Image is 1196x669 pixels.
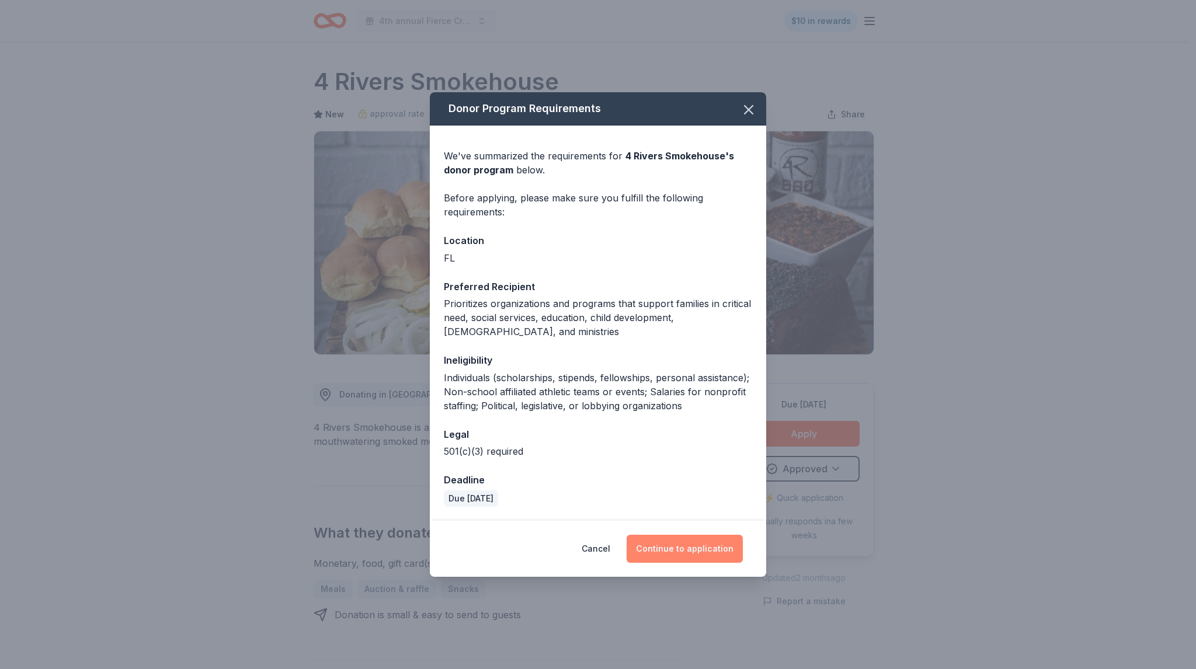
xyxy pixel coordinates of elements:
div: Before applying, please make sure you fulfill the following requirements: [444,191,752,219]
div: Location [444,233,752,248]
button: Continue to application [627,535,743,563]
div: We've summarized the requirements for below. [444,149,752,177]
div: Individuals (scholarships, stipends, fellowships, personal assistance); Non-school affiliated ath... [444,371,752,413]
div: Preferred Recipient [444,279,752,294]
div: Due [DATE] [444,490,498,507]
div: Donor Program Requirements [430,92,766,126]
div: Deadline [444,472,752,487]
button: Cancel [582,535,610,563]
div: Ineligibility [444,353,752,368]
div: FL [444,251,752,265]
div: Prioritizes organizations and programs that support families in critical need, social services, e... [444,297,752,339]
div: Legal [444,427,752,442]
div: 501(c)(3) required [444,444,752,458]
